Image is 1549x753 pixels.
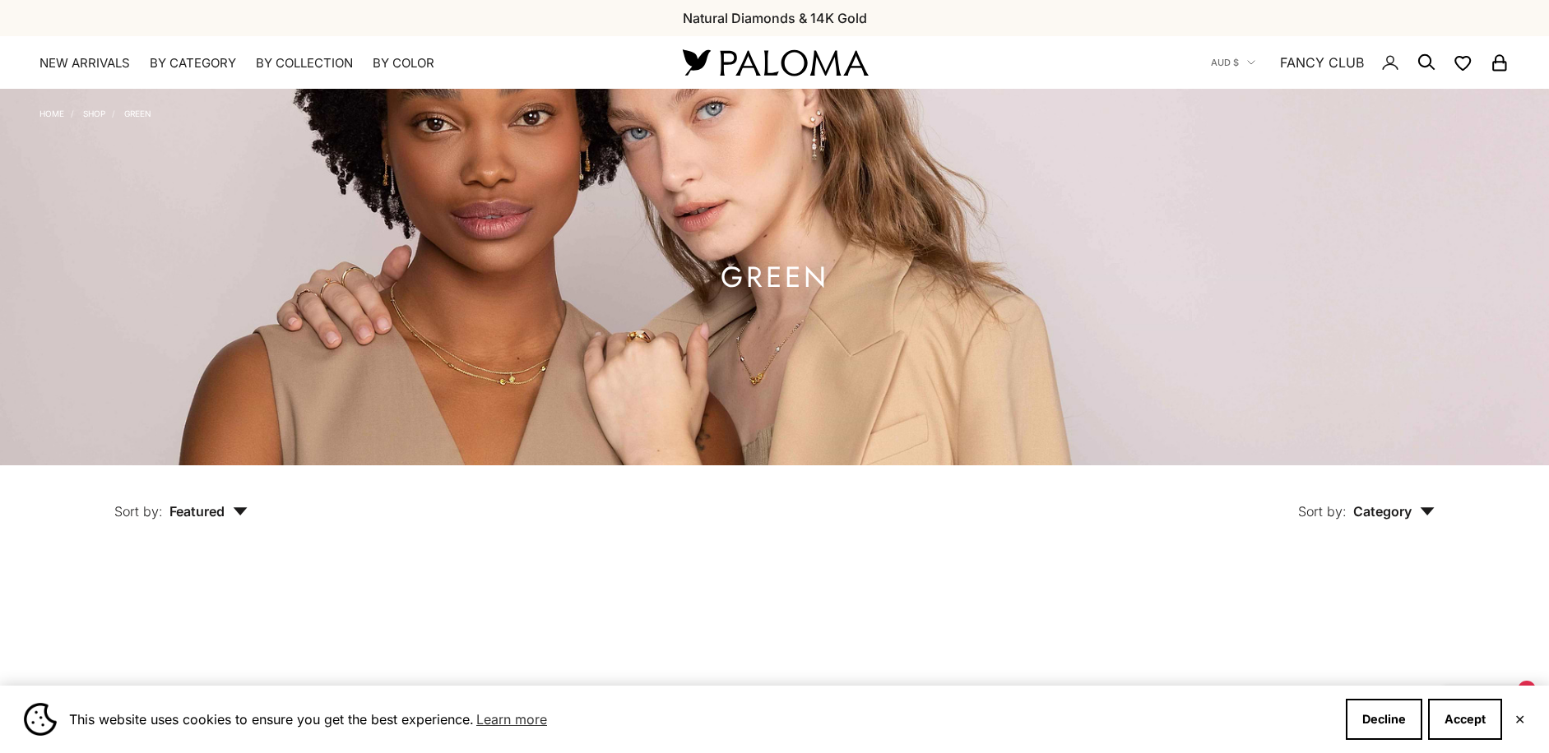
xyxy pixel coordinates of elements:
nav: Breadcrumb [39,105,151,118]
span: AUD $ [1211,55,1239,70]
p: Natural Diamonds & 14K Gold [683,7,867,29]
summary: By Collection [256,55,353,72]
summary: By Category [150,55,236,72]
nav: Primary navigation [39,55,643,72]
button: Accept [1428,699,1502,740]
a: Shop [83,109,105,118]
a: Learn more [474,707,550,732]
button: AUD $ [1211,55,1255,70]
h1: Green [721,267,829,288]
button: Decline [1346,699,1422,740]
button: Close [1514,714,1525,724]
a: NEW ARRIVALS [39,55,130,72]
a: Green [124,109,151,118]
span: Sort by: [114,503,163,520]
button: Sort by: Featured [77,465,285,534]
nav: Secondary navigation [1211,36,1510,89]
a: FANCY CLUB [1280,52,1364,73]
summary: By Color [373,55,434,72]
img: Cookie banner [24,703,57,736]
span: This website uses cookies to ensure you get the best experience. [69,707,1333,732]
button: Sort by: Category [1260,465,1472,534]
span: Sort by: [1298,503,1347,520]
span: Category [1353,503,1435,520]
a: Home [39,109,64,118]
span: Featured [169,503,248,520]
